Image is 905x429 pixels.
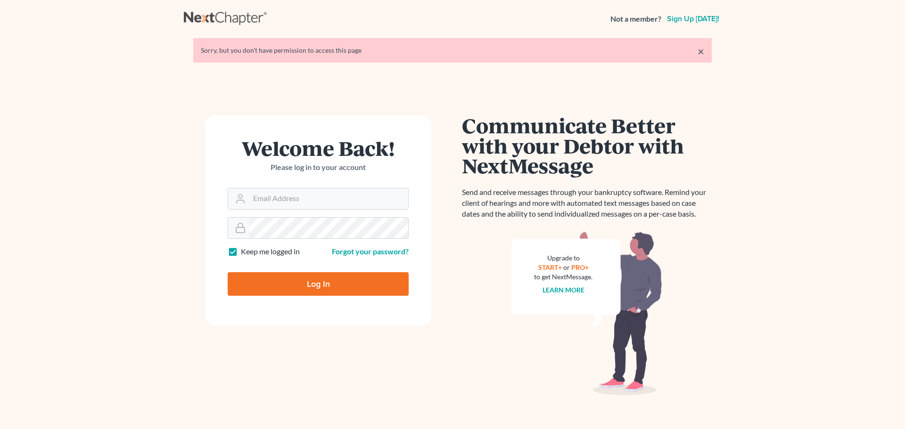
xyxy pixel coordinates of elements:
div: Sorry, but you don't have permission to access this page [201,46,704,55]
h1: Communicate Better with your Debtor with NextMessage [462,115,712,176]
h1: Welcome Back! [228,138,409,158]
strong: Not a member? [610,14,661,24]
img: nextmessage_bg-59042aed3d76b12b5cd301f8e5b87938c9018125f34e5fa2b7a6b67550977c72.svg [511,231,662,396]
span: or [563,263,570,271]
label: Keep me logged in [241,246,300,257]
a: Forgot your password? [332,247,409,256]
input: Email Address [249,188,408,209]
input: Log In [228,272,409,296]
a: PRO+ [571,263,589,271]
a: Learn more [543,286,584,294]
p: Please log in to your account [228,162,409,173]
a: START+ [538,263,562,271]
div: Upgrade to [534,253,592,263]
p: Send and receive messages through your bankruptcy software. Remind your client of hearings and mo... [462,187,712,219]
a: × [698,46,704,57]
div: to get NextMessage. [534,272,592,282]
a: Sign up [DATE]! [665,15,721,23]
